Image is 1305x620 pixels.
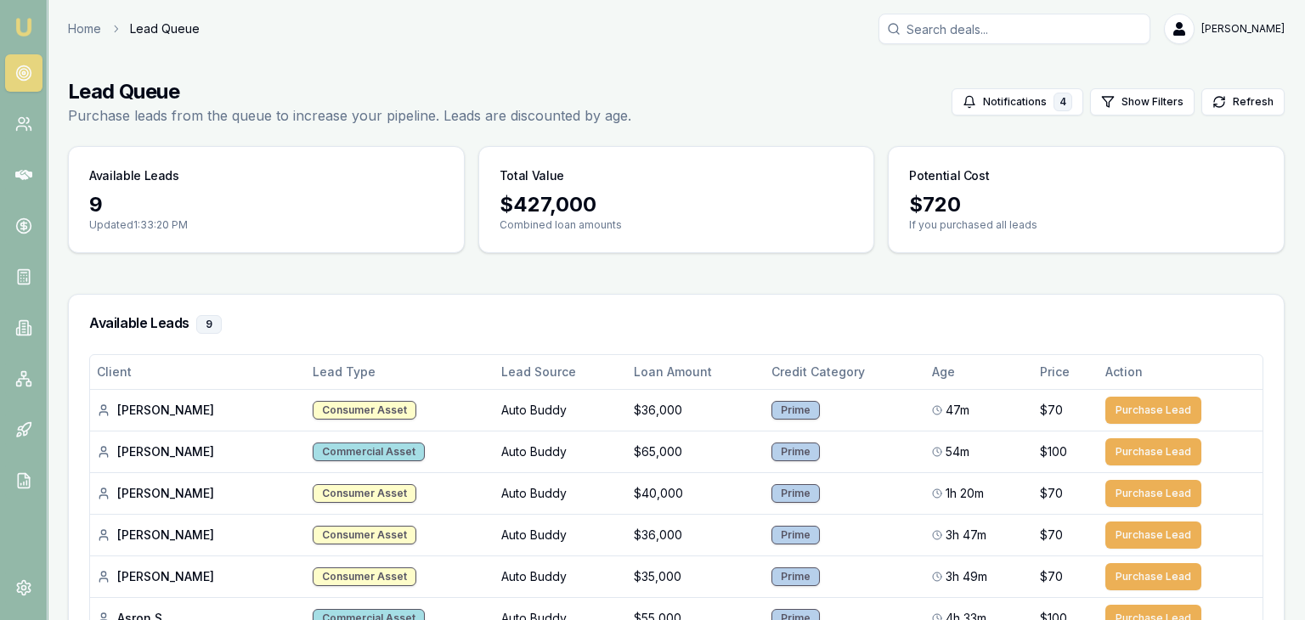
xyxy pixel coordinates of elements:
[952,88,1083,116] button: Notifications4
[946,527,986,544] span: 3h 47m
[627,472,765,514] td: $40,000
[1105,438,1201,465] button: Purchase Lead
[494,355,627,389] th: Lead Source
[946,568,987,585] span: 3h 49m
[946,402,969,419] span: 47m
[68,20,200,37] nav: breadcrumb
[97,443,299,460] div: [PERSON_NAME]
[68,20,101,37] a: Home
[771,401,820,420] div: Prime
[909,191,1263,218] div: $ 720
[494,555,627,597] td: Auto Buddy
[627,389,765,431] td: $36,000
[89,315,1263,334] h3: Available Leads
[1105,521,1201,549] button: Purchase Lead
[1040,485,1063,502] span: $70
[946,443,969,460] span: 54m
[765,355,925,389] th: Credit Category
[1105,397,1201,424] button: Purchase Lead
[1040,527,1063,544] span: $70
[500,218,854,232] p: Combined loan amounts
[1105,480,1201,507] button: Purchase Lead
[1040,443,1067,460] span: $100
[909,218,1263,232] p: If you purchased all leads
[627,355,765,389] th: Loan Amount
[313,442,425,461] div: Commercial Asset
[1099,355,1263,389] th: Action
[313,484,416,503] div: Consumer Asset
[771,526,820,544] div: Prime
[909,167,989,184] h3: Potential Cost
[1054,93,1072,111] div: 4
[925,355,1034,389] th: Age
[89,191,443,218] div: 9
[97,568,299,585] div: [PERSON_NAME]
[89,167,179,184] h3: Available Leads
[1033,355,1099,389] th: Price
[313,567,416,586] div: Consumer Asset
[1201,88,1285,116] button: Refresh
[313,401,416,420] div: Consumer Asset
[14,17,34,37] img: emu-icon-u.png
[500,191,854,218] div: $ 427,000
[1201,22,1285,36] span: [PERSON_NAME]
[494,472,627,514] td: Auto Buddy
[313,526,416,544] div: Consumer Asset
[306,355,494,389] th: Lead Type
[1105,563,1201,590] button: Purchase Lead
[500,167,564,184] h3: Total Value
[771,442,820,461] div: Prime
[946,485,984,502] span: 1h 20m
[68,105,631,126] p: Purchase leads from the queue to increase your pipeline. Leads are discounted by age.
[494,514,627,555] td: Auto Buddy
[1090,88,1195,116] button: Show Filters
[771,484,820,503] div: Prime
[1040,568,1063,585] span: $70
[89,218,443,232] p: Updated 1:33:20 PM
[1040,402,1063,419] span: $70
[494,389,627,431] td: Auto Buddy
[494,431,627,472] td: Auto Buddy
[97,527,299,544] div: [PERSON_NAME]
[97,402,299,419] div: [PERSON_NAME]
[627,555,765,597] td: $35,000
[130,20,200,37] span: Lead Queue
[627,514,765,555] td: $36,000
[90,355,306,389] th: Client
[771,567,820,586] div: Prime
[878,14,1150,44] input: Search deals
[68,78,631,105] h1: Lead Queue
[627,431,765,472] td: $65,000
[196,315,222,334] div: 9
[97,485,299,502] div: [PERSON_NAME]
